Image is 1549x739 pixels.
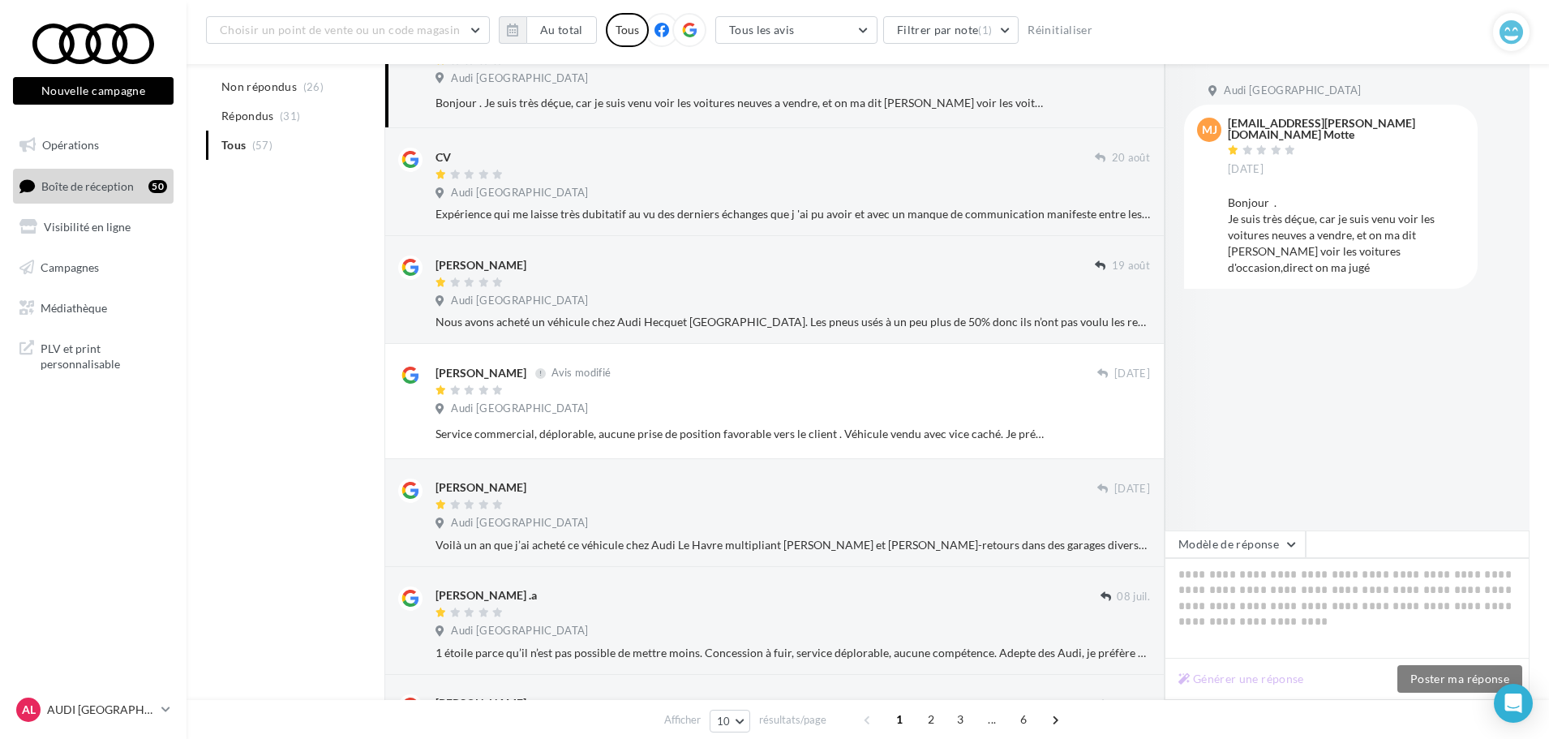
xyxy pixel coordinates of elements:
span: 2 [918,707,944,733]
div: Service commercial, déplorable, aucune prise de position favorable vers le client . Véhicule vend... [436,426,1045,442]
p: AUDI [GEOGRAPHIC_DATA] [47,702,155,718]
span: 10 [717,715,731,728]
span: 1 [886,707,912,733]
span: (31) [280,110,300,122]
a: Boîte de réception50 [10,169,177,204]
a: Campagnes [10,251,177,285]
a: PLV et print personnalisable [10,331,177,379]
div: Open Intercom Messenger [1494,684,1533,723]
span: Boîte de réception [41,178,134,192]
div: Bonjour . Je suis très déçue, car je suis venu voir les voitures neuves a vendre, et on ma dit [P... [436,95,1045,111]
span: Audi [GEOGRAPHIC_DATA] [451,516,588,531]
div: [PERSON_NAME] [436,365,526,381]
span: Campagnes [41,260,99,274]
div: [EMAIL_ADDRESS][PERSON_NAME][DOMAIN_NAME] Motte [1228,118,1461,140]
span: Audi [GEOGRAPHIC_DATA] [451,402,588,416]
span: 19 août [1112,259,1150,273]
div: [PERSON_NAME] [436,695,526,711]
span: 3 [947,707,973,733]
span: Médiathèque [41,300,107,314]
span: Avis modifié [551,367,611,380]
div: [PERSON_NAME] [436,479,526,496]
div: 1 étoile parce qu’il n’est pas possible de mettre moins. Concession à fuir, service déplorable, a... [436,645,1150,661]
span: résultats/page [759,712,826,728]
span: Opérations [42,138,99,152]
div: Tous [606,13,649,47]
button: Choisir un point de vente ou un code magasin [206,16,490,44]
span: PLV et print personnalisable [41,337,167,372]
button: Nouvelle campagne [13,77,174,105]
span: 18 avr. [1116,698,1150,712]
span: Audi [GEOGRAPHIC_DATA] [451,624,588,638]
span: Tous les avis [729,23,795,37]
span: Visibilité en ligne [44,220,131,234]
span: [DATE] [1228,162,1264,177]
button: Tous les avis [715,16,877,44]
a: AL AUDI [GEOGRAPHIC_DATA] [13,694,174,725]
span: Non répondus [221,79,297,95]
span: [DATE] [1114,367,1150,381]
button: Au total [499,16,597,44]
div: [PERSON_NAME] .a [436,587,537,604]
a: Opérations [10,128,177,162]
span: 20 août [1112,151,1150,165]
span: Audi [GEOGRAPHIC_DATA] [1224,84,1361,98]
div: CV [436,149,451,165]
span: Choisir un point de vente ou un code magasin [220,23,460,37]
span: AL [22,702,36,718]
button: Au total [526,16,597,44]
span: [DATE] [1114,482,1150,496]
button: Poster ma réponse [1397,665,1522,693]
span: Mj [1202,122,1217,138]
a: Visibilité en ligne [10,210,177,244]
button: Modèle de réponse [1165,531,1306,558]
div: Expérience qui me laisse très dubitatif au vu des derniers échanges que j 'ai pu avoir et avec un... [436,206,1150,222]
div: 50 [148,180,167,193]
span: (26) [303,80,324,93]
div: Bonjour . Je suis très déçue, car je suis venu voir les voitures neuves a vendre, et on ma dit [P... [1228,195,1465,276]
span: 08 juil. [1117,590,1150,604]
span: 6 [1010,707,1036,733]
div: Voilà un an que j’ai acheté ce véhicule chez Audi Le Havre multipliant [PERSON_NAME] et [PERSON_N... [436,537,1150,553]
span: Audi [GEOGRAPHIC_DATA] [451,294,588,308]
button: Filtrer par note(1) [883,16,1019,44]
span: (1) [978,24,992,37]
button: Générer une réponse [1172,669,1311,689]
div: [PERSON_NAME] [436,257,526,273]
span: ... [979,707,1005,733]
span: Afficher [664,712,701,728]
span: Audi [GEOGRAPHIC_DATA] [451,71,588,86]
span: Répondus [221,108,274,124]
button: Réinitialiser [1021,20,1099,40]
a: Médiathèque [10,291,177,325]
div: Nous avons acheté un véhicule chez Audi Hecquet [GEOGRAPHIC_DATA]. Les pneus usés à un peu plus d... [436,314,1150,330]
button: 10 [710,710,751,733]
span: Audi [GEOGRAPHIC_DATA] [451,186,588,200]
